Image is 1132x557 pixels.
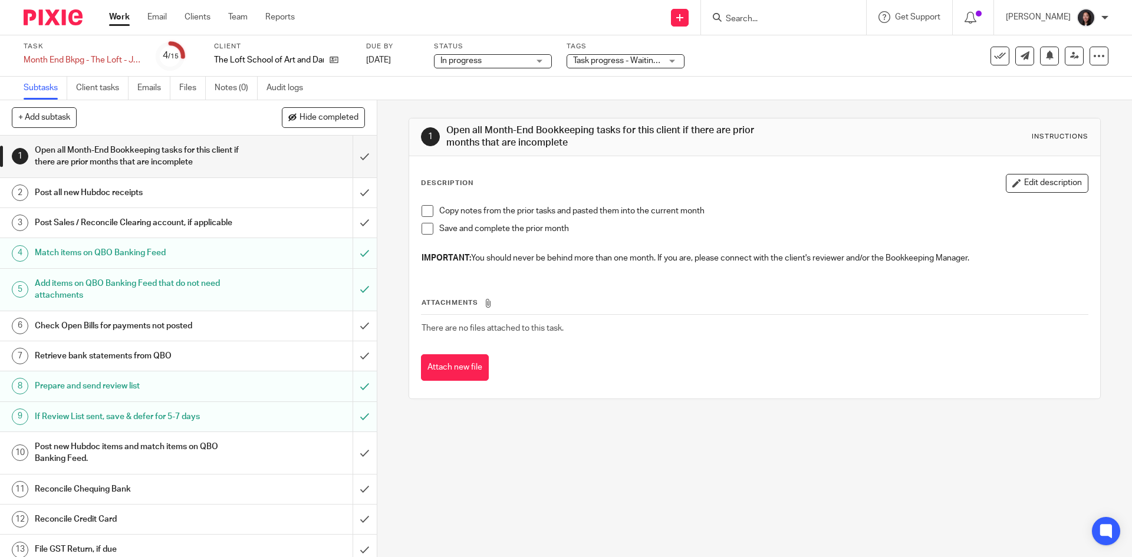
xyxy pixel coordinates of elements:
label: Tags [567,42,685,51]
div: 6 [12,318,28,334]
h1: Retrieve bank statements from QBO [35,347,239,365]
h1: Reconcile Credit Card [35,510,239,528]
h1: If Review List sent, save & defer for 5-7 days [35,408,239,426]
div: 11 [12,481,28,497]
input: Search [725,14,831,25]
p: Save and complete the prior month [439,223,1087,235]
div: 4 [12,245,28,262]
a: Files [179,77,206,100]
p: [PERSON_NAME] [1006,11,1071,23]
h1: Open all Month-End Bookkeeping tasks for this client if there are prior months that are incomplete [35,141,239,172]
div: 10 [12,444,28,461]
button: Hide completed [282,107,365,127]
button: Edit description [1006,174,1088,193]
span: Attachments [422,299,478,306]
a: Email [147,11,167,23]
a: Audit logs [266,77,312,100]
div: 2 [12,184,28,201]
h1: Post all new Hubdoc receipts [35,184,239,202]
h1: Prepare and send review list [35,377,239,395]
div: 12 [12,511,28,528]
div: Month End Bkpg - The Loft - July [24,54,141,66]
div: 7 [12,348,28,364]
p: You should never be behind more than one month. If you are, please connect with the client's revi... [422,252,1087,264]
p: The Loft School of Art and Dance [214,54,324,66]
a: Work [109,11,130,23]
h1: Post Sales / Reconcile Clearing account, if applicable [35,214,239,232]
p: Copy notes from the prior tasks and pasted them into the current month [439,205,1087,217]
a: Subtasks [24,77,67,100]
span: Get Support [895,13,940,21]
div: 5 [12,281,28,298]
strong: IMPORTANT: [422,254,471,262]
div: 4 [163,49,179,62]
a: Team [228,11,248,23]
span: [DATE] [366,56,391,64]
h1: Add items on QBO Banking Feed that do not need attachments [35,275,239,305]
span: There are no files attached to this task. [422,324,564,332]
img: Lili%20square.jpg [1077,8,1095,27]
div: 8 [12,378,28,394]
a: Client tasks [76,77,129,100]
a: Notes (0) [215,77,258,100]
span: In progress [440,57,482,65]
label: Client [214,42,351,51]
a: Reports [265,11,295,23]
a: Emails [137,77,170,100]
div: 3 [12,215,28,231]
h1: Check Open Bills for payments not posted [35,317,239,335]
span: Task progress - Waiting for client response + 2 [573,57,742,65]
small: /15 [168,53,179,60]
label: Due by [366,42,419,51]
label: Status [434,42,552,51]
div: 1 [12,148,28,164]
button: Attach new file [421,354,489,381]
h1: Reconcile Chequing Bank [35,480,239,498]
div: 1 [421,127,440,146]
h1: Post new Hubdoc items and match items on QBO Banking Feed. [35,438,239,468]
div: Instructions [1032,132,1088,141]
button: + Add subtask [12,107,77,127]
a: Clients [185,11,210,23]
span: Hide completed [300,113,358,123]
img: Pixie [24,9,83,25]
h1: Match items on QBO Banking Feed [35,244,239,262]
div: 9 [12,408,28,425]
label: Task [24,42,141,51]
h1: Open all Month-End Bookkeeping tasks for this client if there are prior months that are incomplete [446,124,780,150]
p: Description [421,179,473,188]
